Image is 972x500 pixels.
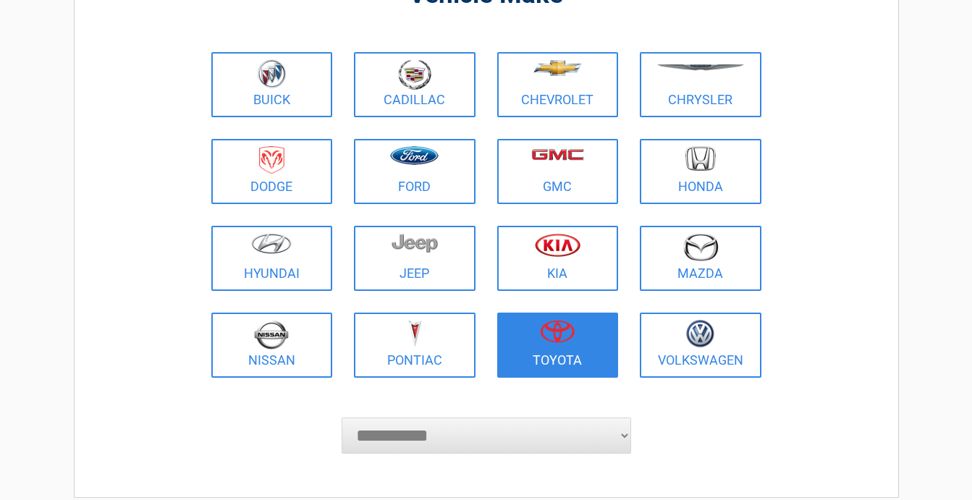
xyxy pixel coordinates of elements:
[540,320,575,343] img: toyota
[656,64,745,71] img: chrysler
[686,320,714,348] img: volkswagen
[533,60,582,76] img: chevrolet
[211,226,333,291] a: Hyundai
[211,139,333,204] a: Dodge
[211,313,333,378] a: Nissan
[211,52,333,117] a: Buick
[531,148,584,161] img: gmc
[258,59,286,88] img: buick
[497,313,619,378] a: Toyota
[354,52,476,117] a: Cadillac
[254,320,289,349] img: nissan
[497,52,619,117] a: Chevrolet
[398,59,431,90] img: cadillac
[685,146,716,171] img: honda
[251,233,292,254] img: hyundai
[354,313,476,378] a: Pontiac
[640,139,761,204] a: Honda
[640,52,761,117] a: Chrysler
[535,233,580,257] img: kia
[390,146,439,165] img: ford
[259,146,284,174] img: dodge
[497,139,619,204] a: GMC
[640,226,761,291] a: Mazda
[392,233,438,253] img: jeep
[407,320,422,347] img: pontiac
[354,139,476,204] a: Ford
[354,226,476,291] a: Jeep
[682,233,719,261] img: mazda
[497,226,619,291] a: Kia
[640,313,761,378] a: Volkswagen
